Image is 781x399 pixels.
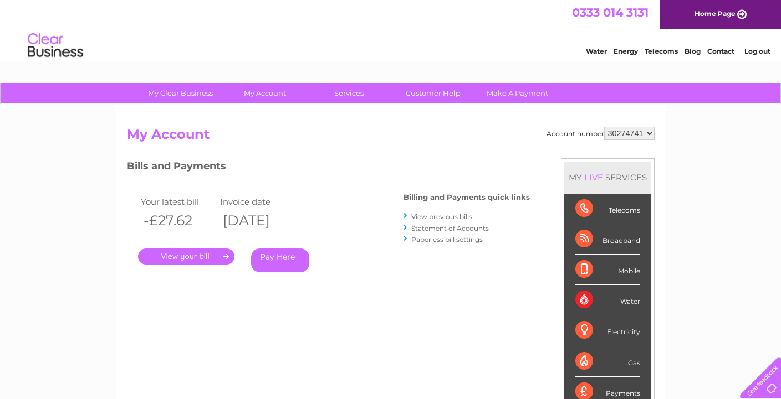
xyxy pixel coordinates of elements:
td: Invoice date [217,194,297,209]
a: Contact [707,47,734,55]
div: Clear Business is a trading name of Verastar Limited (registered in [GEOGRAPHIC_DATA] No. 3667643... [129,6,653,54]
div: Mobile [575,255,640,285]
div: MY SERVICES [564,162,651,193]
a: Make A Payment [472,83,563,103]
h4: Billing and Payments quick links [404,193,530,201]
div: Gas [575,346,640,377]
a: Water [586,47,607,55]
div: Broadband [575,224,640,255]
a: Customer Help [387,83,479,103]
div: Telecoms [575,194,640,224]
div: Electricity [575,315,640,346]
a: Statement of Accounts [411,224,489,232]
h2: My Account [127,127,655,148]
td: Your latest bill [138,194,218,209]
img: logo.png [27,29,84,63]
a: Paperless bill settings [411,235,483,243]
a: Log out [744,47,770,55]
h3: Bills and Payments [127,158,530,178]
div: LIVE [582,172,605,183]
a: Blog [685,47,701,55]
a: My Account [219,83,310,103]
a: Telecoms [645,47,678,55]
th: [DATE] [217,209,297,232]
a: View previous bills [411,213,472,221]
a: Energy [614,47,638,55]
div: Water [575,285,640,315]
div: Account number [547,127,655,140]
a: My Clear Business [135,83,226,103]
a: Services [303,83,395,103]
a: 0333 014 3131 [572,6,649,19]
th: -£27.62 [138,209,218,232]
a: . [138,248,234,265]
a: Pay Here [251,248,309,272]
